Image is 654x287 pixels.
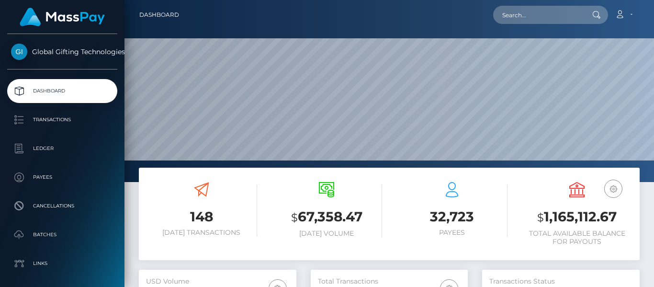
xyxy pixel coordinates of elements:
p: Payees [11,170,113,184]
small: $ [291,211,298,224]
a: Cancellations [7,194,117,218]
a: Dashboard [7,79,117,103]
p: Links [11,256,113,271]
h6: [DATE] Volume [271,230,383,238]
a: Ledger [7,137,117,161]
p: Transactions [11,113,113,127]
img: Global Gifting Technologies Inc [11,44,27,60]
a: Batches [7,223,117,247]
h5: USD Volume [146,277,289,287]
h6: [DATE] Transactions [146,229,257,237]
span: Global Gifting Technologies Inc [7,47,117,56]
h5: Transactions Status [489,277,632,287]
img: MassPay Logo [20,8,105,26]
a: Dashboard [139,5,179,25]
a: Payees [7,165,117,189]
a: Transactions [7,108,117,132]
a: Links [7,252,117,276]
h6: Payees [396,229,507,237]
p: Dashboard [11,84,113,98]
p: Ledger [11,141,113,156]
p: Cancellations [11,199,113,213]
h5: Total Transactions [318,277,461,287]
h3: 148 [146,207,257,226]
small: $ [537,211,544,224]
h6: Total Available Balance for Payouts [522,230,633,246]
h3: 67,358.47 [271,207,383,227]
input: Search... [493,6,583,24]
p: Batches [11,228,113,242]
h3: 1,165,112.67 [522,207,633,227]
h3: 32,723 [396,207,507,226]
